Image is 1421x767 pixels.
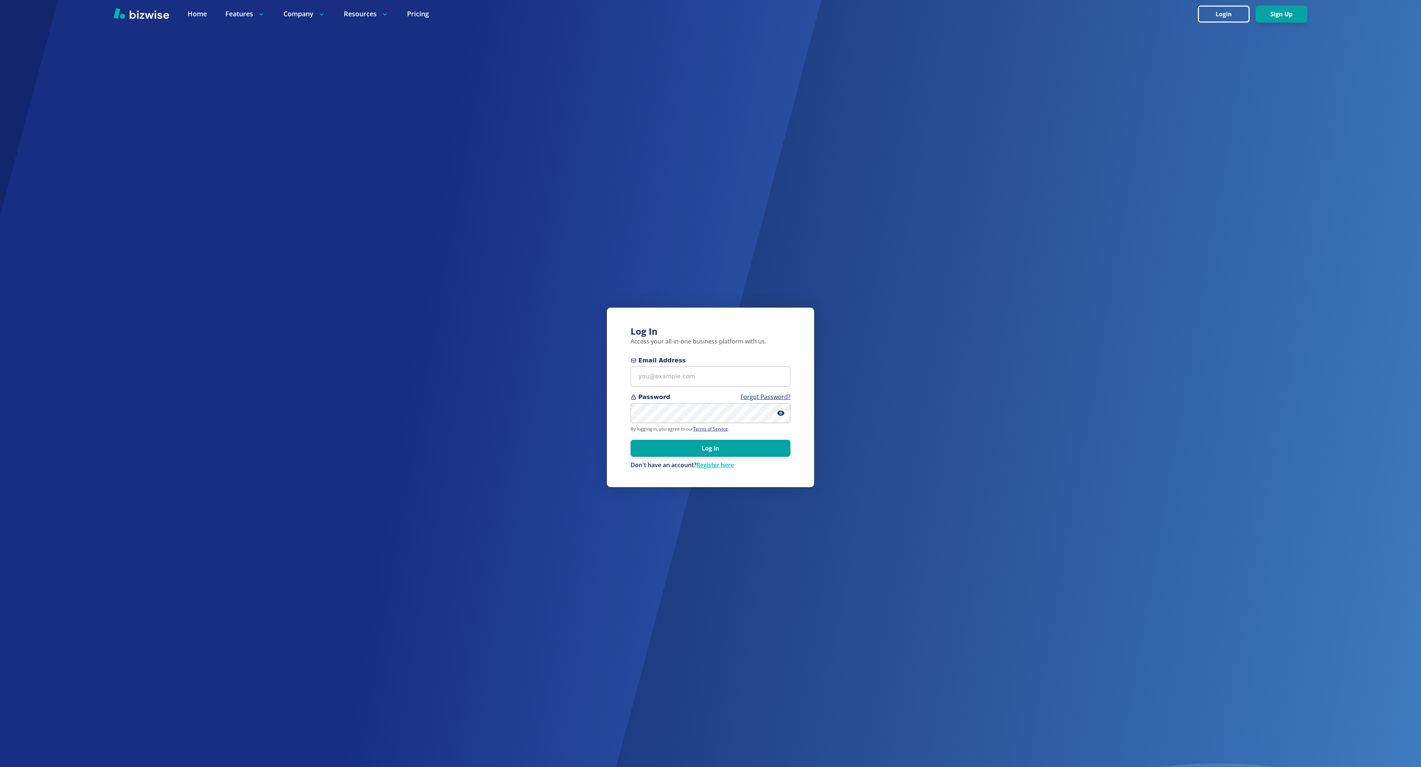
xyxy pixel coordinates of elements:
[631,461,790,469] p: Don't have an account?
[188,9,207,19] a: Home
[740,393,790,401] a: Forgot Password?
[1256,11,1307,18] a: Sign Up
[696,461,734,469] a: Register here
[631,356,790,365] span: Email Address
[1256,6,1307,23] button: Sign Up
[631,338,790,346] p: Access your all-in-one business platform with us.
[114,8,169,19] img: Bizwise Logo
[283,9,325,19] p: Company
[1198,11,1256,18] a: Login
[225,9,265,19] p: Features
[631,440,790,457] button: Log In
[407,9,429,19] a: Pricing
[631,366,790,387] input: you@example.com
[631,426,790,432] p: By logging in, you agree to our .
[693,426,728,432] a: Terms of Service
[631,393,790,402] span: Password
[631,461,790,469] div: Don't have an account?Register here
[344,9,389,19] p: Resources
[1198,6,1250,23] button: Login
[631,325,790,338] h3: Log In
